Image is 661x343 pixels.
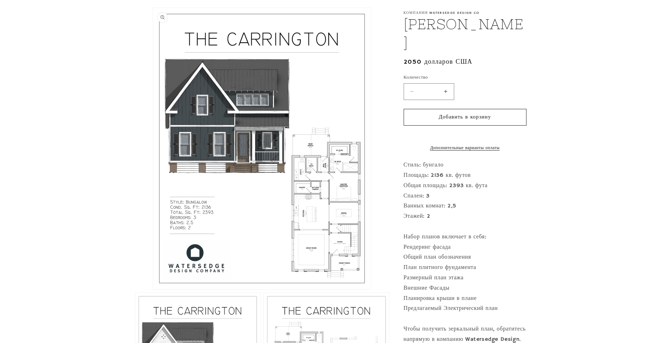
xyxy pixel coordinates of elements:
ya-tr-span: Планировка крыши в плане [404,295,477,302]
ya-tr-span: Дополнительные варианты оплаты [430,145,499,151]
ya-tr-span: Ванных комнат: 2,5 [404,202,457,210]
ya-tr-span: Площадь: 2136 кв. футов [404,172,471,179]
ya-tr-span: Внешние Фасады [404,285,450,292]
ya-tr-span: [PERSON_NAME] [404,16,524,51]
ya-tr-span: Размерный план этажа [404,274,464,281]
button: Добавить в корзину [404,109,526,126]
ya-tr-span: 2050 долларов США [404,58,473,66]
ya-tr-span: Общая площадь: 2393 кв. фута [404,182,488,189]
ya-tr-span: Компания Watersedge Design Co [404,11,480,15]
ya-tr-span: Предлагаемый Электрический план [404,305,498,312]
ya-tr-span: Набор планов включает в себя: [404,233,487,241]
ya-tr-span: Стиль: бунгало [404,162,444,169]
ya-tr-span: Чтобы получить зеркальный план, обратитесь напрямую в компанию Watersedge Design. [404,326,526,343]
ya-tr-span: Общий план обозначения [404,254,471,261]
ya-tr-span: Этажей: 2 [404,213,430,220]
ya-tr-span: План плитного фундамента [404,264,476,271]
ya-tr-span: Спален: 3 [404,192,430,200]
ya-tr-span: Рендеринг фасада [404,244,451,251]
a: Дополнительные варианты оплаты [404,145,526,151]
ya-tr-span: Количество [404,74,428,80]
